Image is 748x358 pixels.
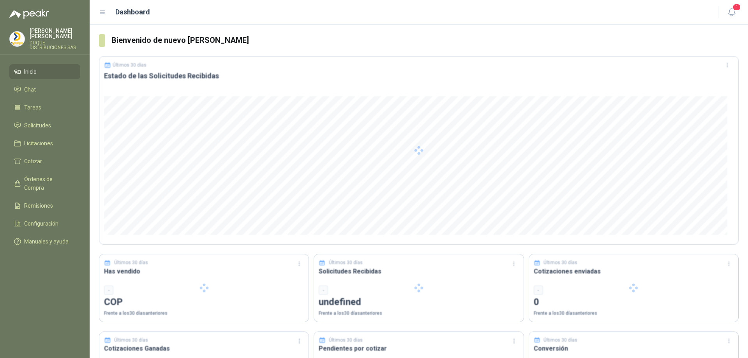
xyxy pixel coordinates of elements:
[9,198,80,213] a: Remisiones
[24,157,42,166] span: Cotizar
[24,201,53,210] span: Remisiones
[9,234,80,249] a: Manuales y ayuda
[732,4,741,11] span: 1
[9,64,80,79] a: Inicio
[725,5,739,19] button: 1
[9,9,49,19] img: Logo peakr
[9,118,80,133] a: Solicitudes
[9,216,80,231] a: Configuración
[24,219,58,228] span: Configuración
[24,175,73,192] span: Órdenes de Compra
[111,34,739,46] h3: Bienvenido de nuevo [PERSON_NAME]
[24,237,69,246] span: Manuales y ayuda
[9,136,80,151] a: Licitaciones
[24,67,37,76] span: Inicio
[9,154,80,169] a: Cotizar
[24,121,51,130] span: Solicitudes
[115,7,150,18] h1: Dashboard
[10,32,25,46] img: Company Logo
[24,85,36,94] span: Chat
[9,100,80,115] a: Tareas
[9,82,80,97] a: Chat
[24,139,53,148] span: Licitaciones
[30,28,80,39] p: [PERSON_NAME] [PERSON_NAME]
[30,41,80,50] p: DUQUE DISTRIBUCIONES SAS
[24,103,41,112] span: Tareas
[9,172,80,195] a: Órdenes de Compra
